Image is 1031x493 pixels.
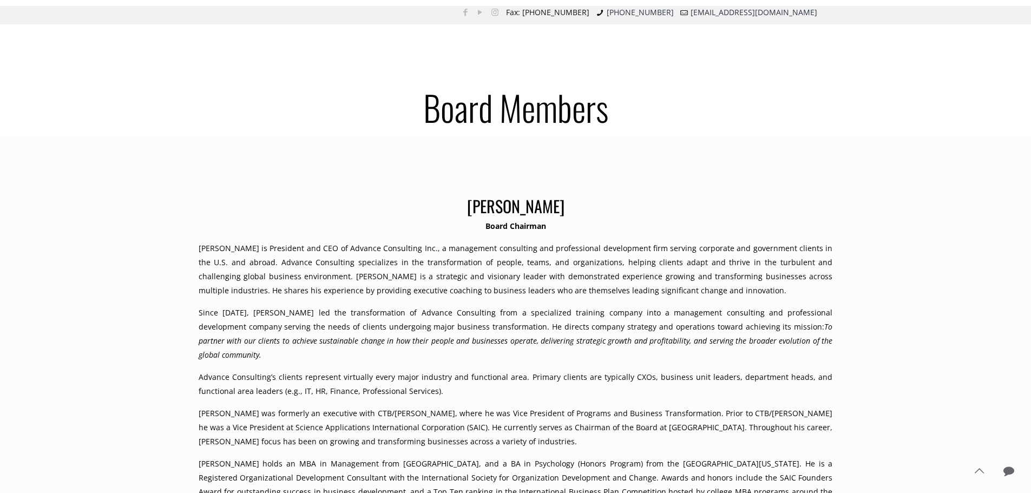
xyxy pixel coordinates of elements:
h1: Board Members [186,90,846,124]
b: Board Chairman [485,221,546,231]
p: [PERSON_NAME] was formerly an executive with CTB/[PERSON_NAME], where he was Vice President of Pr... [199,406,833,449]
i: mail [679,7,690,17]
p: Since [DATE], [PERSON_NAME] led the transformation of Advance Consulting from a specialized train... [199,306,833,362]
a: [PHONE_NUMBER] [607,7,674,17]
a: Instagram icon [489,6,501,17]
p: Advance Consulting’s clients represent virtually every major industry and functional area. Primar... [199,370,833,398]
p: [PERSON_NAME] is President and CEO of Advance Consulting Inc., a management consulting and profes... [199,241,833,298]
a: YouTube icon [475,6,486,17]
a: Back to top icon [968,459,990,482]
a: [EMAIL_ADDRESS][DOMAIN_NAME] [691,7,817,17]
h3: [PERSON_NAME] [199,195,833,217]
i: phone [595,7,606,17]
a: Facebook icon [460,6,471,17]
i: To partner with our clients to achieve sustainable change in how their people and businesses oper... [199,321,833,360]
